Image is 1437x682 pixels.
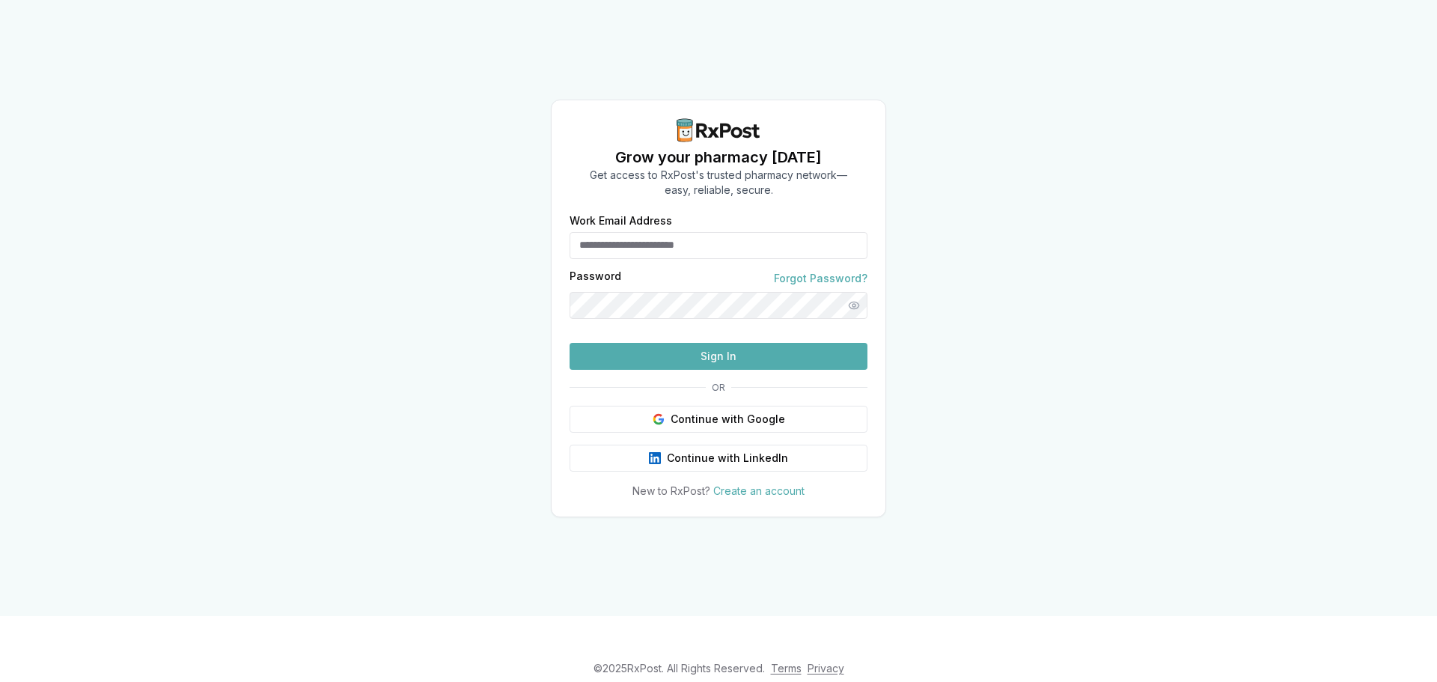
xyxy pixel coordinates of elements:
a: Privacy [808,662,844,675]
label: Password [570,271,621,286]
img: LinkedIn [649,452,661,464]
p: Get access to RxPost's trusted pharmacy network— easy, reliable, secure. [590,168,847,198]
label: Work Email Address [570,216,867,226]
img: Google [653,413,665,425]
span: New to RxPost? [632,484,710,497]
img: RxPost Logo [671,118,766,142]
h1: Grow your pharmacy [DATE] [590,147,847,168]
a: Create an account [713,484,805,497]
button: Sign In [570,343,867,370]
button: Continue with Google [570,406,867,433]
button: Show password [840,292,867,319]
button: Continue with LinkedIn [570,445,867,472]
a: Terms [771,662,802,675]
span: OR [706,382,731,394]
a: Forgot Password? [774,271,867,286]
